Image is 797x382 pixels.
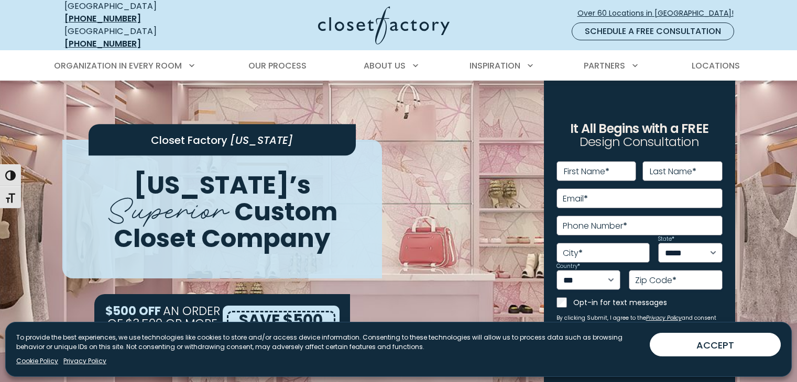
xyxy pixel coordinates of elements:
[584,60,625,72] span: Partners
[470,60,520,72] span: Inspiration
[134,167,311,203] span: [US_STATE]’s
[318,6,450,44] img: Closet Factory Logo
[658,237,674,242] label: State
[577,8,742,19] span: Over 60 Locations in [GEOGRAPHIC_DATA]!
[248,60,307,72] span: Our Process
[563,249,583,257] label: City
[556,315,723,328] small: By clicking Submit, I agree to the and consent to receive marketing emails from Closet Factory.
[16,333,641,352] p: To provide the best experiences, we use technologies like cookies to store and/or access device i...
[650,333,781,356] button: ACCEPT
[580,133,699,151] span: Design Consultation
[646,314,682,322] a: Privacy Policy
[563,222,627,230] label: Phone Number
[54,60,182,72] span: Organization in Every Room
[64,25,216,50] div: [GEOGRAPHIC_DATA]
[564,167,609,176] label: First Name
[107,302,220,332] span: AN ORDER OF $3,500 OR MORE
[573,297,723,308] label: Opt-in for text messages
[239,309,323,331] span: SAVE $500
[364,60,406,72] span: About Us
[16,356,58,366] a: Cookie Policy
[63,356,106,366] a: Privacy Policy
[151,133,227,148] span: Closet Factory
[230,133,293,148] span: [US_STATE]
[105,302,161,319] span: $500 OFF
[577,4,743,23] a: Over 60 Locations in [GEOGRAPHIC_DATA]!
[635,276,676,285] label: Zip Code
[556,264,580,269] label: Country
[692,60,740,72] span: Locations
[650,167,696,176] label: Last Name
[563,195,588,203] label: Email
[47,51,751,81] nav: Primary Menu
[570,120,708,137] span: It All Begins with a FREE
[572,23,734,40] a: Schedule a Free Consultation
[64,38,141,50] a: [PHONE_NUMBER]
[64,13,141,25] a: [PHONE_NUMBER]
[114,194,337,256] span: Custom Closet Company
[107,183,228,231] span: Superior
